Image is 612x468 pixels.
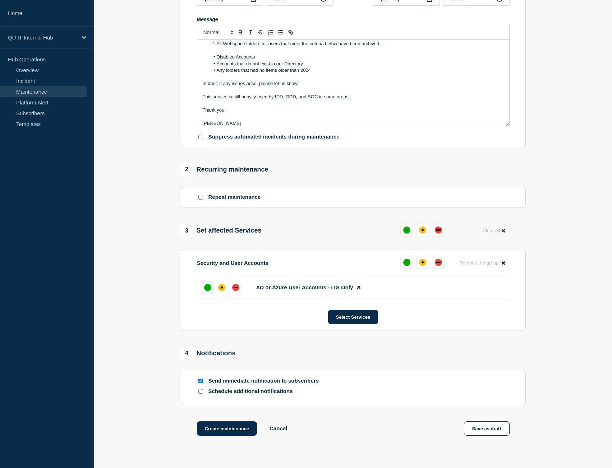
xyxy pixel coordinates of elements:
button: affected [416,224,429,237]
div: Set affected Services [181,225,262,237]
span: 3 [181,225,193,237]
div: up [403,226,410,234]
span: 4 [181,347,193,359]
li: All Webspace folders for users that meet the criteria below have been archived... [210,41,504,47]
div: up [204,284,211,291]
div: Recurring maintenance [181,163,268,175]
p: [PERSON_NAME] [203,120,504,127]
button: up [400,224,413,237]
button: Toggle link [286,28,296,37]
p: Send immediate notification to subscribers [208,378,323,384]
button: Toggle ordered list [266,28,276,37]
span: 2 [181,163,193,175]
li: Disabled Accounts [210,54,504,60]
button: Toggle italic text [245,28,256,37]
p: Suppress automated incidents during maintenance [208,134,340,140]
li: Accounts that do not exist in our Directory [210,61,504,67]
button: Select Services [328,310,378,324]
input: Repeat maintenance [198,195,203,200]
button: Clear all [478,224,509,238]
button: Create maintenance [197,421,257,436]
div: down [435,226,442,234]
button: Toggle strikethrough text [256,28,266,37]
input: Send immediate notification to subscribers [198,379,203,383]
p: Repeat maintenance [208,194,261,201]
p: Thank you, [203,107,504,113]
button: up [400,256,413,269]
input: Suppress automated incidents during maintenance [198,135,203,139]
div: down [435,259,442,266]
li: Any folders that had no items older than 2024 [210,67,504,74]
div: affected [419,226,426,234]
div: down [232,284,239,291]
div: Message [197,40,509,126]
button: Toggle bulleted list [276,28,286,37]
p: In brief, if any issues arise, please let us know. [203,80,504,87]
span: Remove the group [459,260,499,266]
button: down [432,224,445,237]
p: Schedule additional notifications [208,388,323,395]
button: Save as draft [464,421,510,436]
span: AD or Azure User Accounts - ITS Only [256,284,353,290]
p: QU IT Internal Hub [8,34,77,41]
button: Remove the group [455,256,510,270]
p: This service is still heavily used by IDD, GDD, and SOC in some areas. [203,94,504,100]
div: Notifications [181,347,236,359]
button: down [432,256,445,269]
input: Schedule additional notifications [198,389,203,394]
button: Cancel [270,425,287,431]
div: up [403,259,410,266]
div: affected [218,284,225,291]
div: affected [419,259,426,266]
p: Security and User Accounts [197,260,269,266]
div: Message [197,17,510,22]
span: Font size [200,28,235,37]
button: affected [416,256,429,269]
button: Toggle bold text [235,28,245,37]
